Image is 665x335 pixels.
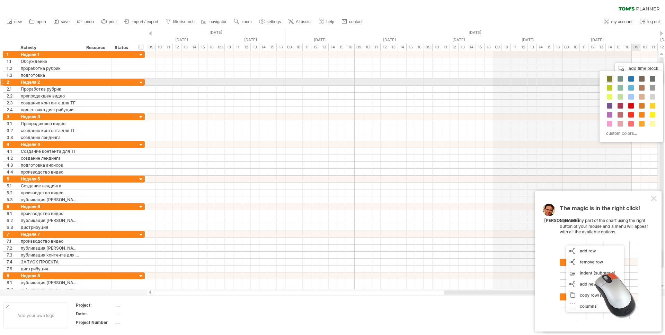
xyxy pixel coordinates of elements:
div: 12 [381,44,389,51]
a: help [317,17,336,26]
div: 09 [562,44,571,51]
div: публикация [PERSON_NAME] [21,245,79,251]
div: Click on any part of the chart using the right button of your mouse and a menu will appear with a... [560,205,650,319]
span: zoom [241,19,251,24]
div: публикация [PERSON_NAME] [21,217,79,224]
div: 11 [649,44,658,51]
div: 12 [519,44,528,51]
div: 11 [372,44,381,51]
div: 7.2 [7,245,17,251]
div: ЗАПУСК ПРОЕКТА [21,259,79,265]
div: 6.2 [7,217,17,224]
div: 13 [389,44,398,51]
div: 15 [407,44,415,51]
div: 7 [7,231,17,238]
div: Project Number [76,319,114,325]
div: 15 [476,44,485,51]
div: .... [115,302,174,308]
div: 16 [207,44,216,51]
div: 2 [7,79,17,85]
div: дистрибуция [21,266,79,272]
div: 10 [640,44,649,51]
div: создание лендинга [21,155,79,161]
div: 4.1 [7,148,17,155]
div: 14 [398,44,407,51]
div: производство видео [21,189,79,196]
div: 11 [164,44,173,51]
div: 09 [285,44,294,51]
div: 1.1 [7,58,17,65]
div: Status [115,44,130,51]
div: Thursday, 2 October 2025 [355,36,424,44]
div: 8.1 [7,279,17,286]
a: zoom [232,17,254,26]
div: 12 [173,44,181,51]
div: 11 [441,44,450,51]
a: print [99,17,119,26]
div: 16 [485,44,493,51]
div: 13 [597,44,606,51]
div: подготовка анонсов [21,162,79,168]
div: 16 [554,44,562,51]
div: Saturday, 4 October 2025 [493,36,562,44]
a: navigator [200,17,229,26]
div: Неделя 1 [21,51,79,58]
span: new [14,19,22,24]
div: 10 [294,44,303,51]
a: save [52,17,72,26]
div: 2.4 [7,106,17,113]
div: 09 [493,44,502,51]
div: 5.2 [7,189,17,196]
a: open [27,17,48,26]
div: 10 [571,44,580,51]
div: Resource [86,44,107,51]
div: 15 [337,44,346,51]
div: 12 [311,44,320,51]
div: 14 [259,44,268,51]
div: 3 [7,113,17,120]
div: публикация контента для ТГ [21,252,79,258]
span: my account [611,19,632,24]
span: open [37,19,46,24]
a: filter/search [164,17,197,26]
div: 09 [355,44,363,51]
div: custom colors... [603,129,657,138]
a: log out [638,17,662,26]
div: 14 [606,44,614,51]
div: препродакшен видео [21,93,79,99]
div: 09 [147,44,156,51]
div: Неделя 2 [21,79,79,85]
div: Wednesday, 1 October 2025 [285,36,355,44]
div: add time block [615,63,663,74]
span: AI assist [296,19,311,24]
div: 15 [199,44,207,51]
div: Неделя 7 [21,231,79,238]
div: Создание лендинга [21,183,79,189]
div: Неделя 3 [21,113,79,120]
div: .... [115,319,174,325]
div: Неделя 4 [21,141,79,148]
div: создание лендинга [21,134,79,141]
div: 7.1 [7,238,17,244]
div: 1.3 [7,72,17,78]
div: 1 [7,51,17,58]
div: 5 [7,176,17,182]
div: 3.2 [7,127,17,134]
div: 3.1 [7,120,17,127]
div: Project: [76,302,114,308]
div: 16 [623,44,632,51]
span: settings [267,19,281,24]
div: 16 [277,44,285,51]
div: 10 [433,44,441,51]
div: 15 [545,44,554,51]
div: 16 [415,44,424,51]
div: 5.1 [7,183,17,189]
div: 6.3 [7,224,17,231]
div: 4 [7,141,17,148]
div: 2.3 [7,100,17,106]
div: 8.2 [7,286,17,293]
div: Add your own logo [3,303,68,328]
div: Обсуждение [21,58,79,65]
div: 13 [528,44,537,51]
div: 3.3 [7,134,17,141]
